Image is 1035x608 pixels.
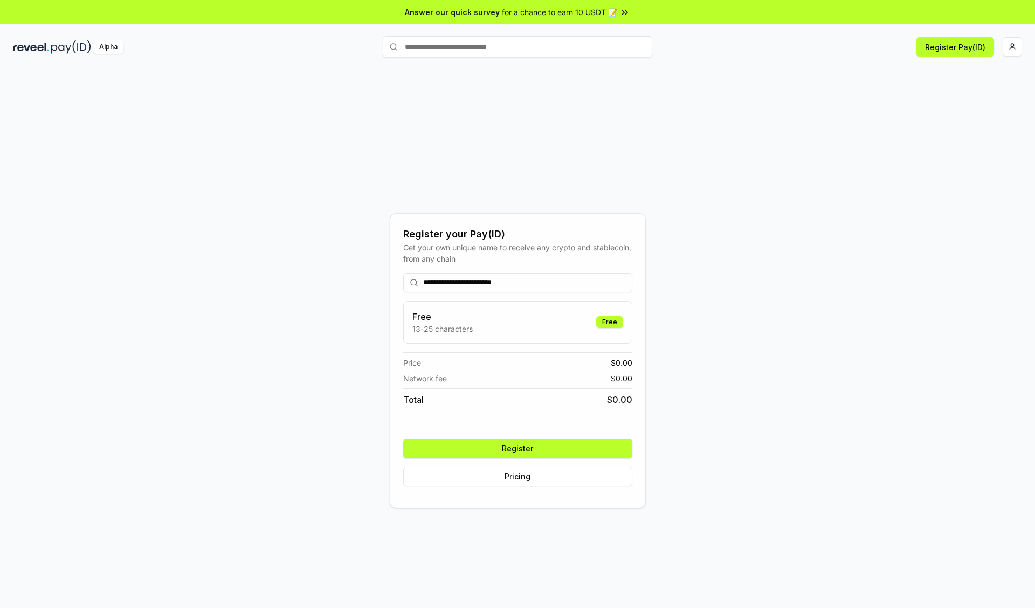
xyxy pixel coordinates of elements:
[607,393,632,406] span: $ 0.00
[403,439,632,458] button: Register
[403,393,424,406] span: Total
[403,242,632,264] div: Get your own unique name to receive any crypto and stablecoin, from any chain
[403,467,632,486] button: Pricing
[403,373,447,384] span: Network fee
[611,373,632,384] span: $ 0.00
[405,6,500,18] span: Answer our quick survey
[596,316,623,328] div: Free
[611,357,632,368] span: $ 0.00
[403,357,421,368] span: Price
[13,40,49,54] img: reveel_dark
[916,37,994,57] button: Register Pay(ID)
[51,40,91,54] img: pay_id
[412,323,473,334] p: 13-25 characters
[502,6,617,18] span: for a chance to earn 10 USDT 📝
[403,227,632,242] div: Register your Pay(ID)
[412,310,473,323] h3: Free
[93,40,123,54] div: Alpha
